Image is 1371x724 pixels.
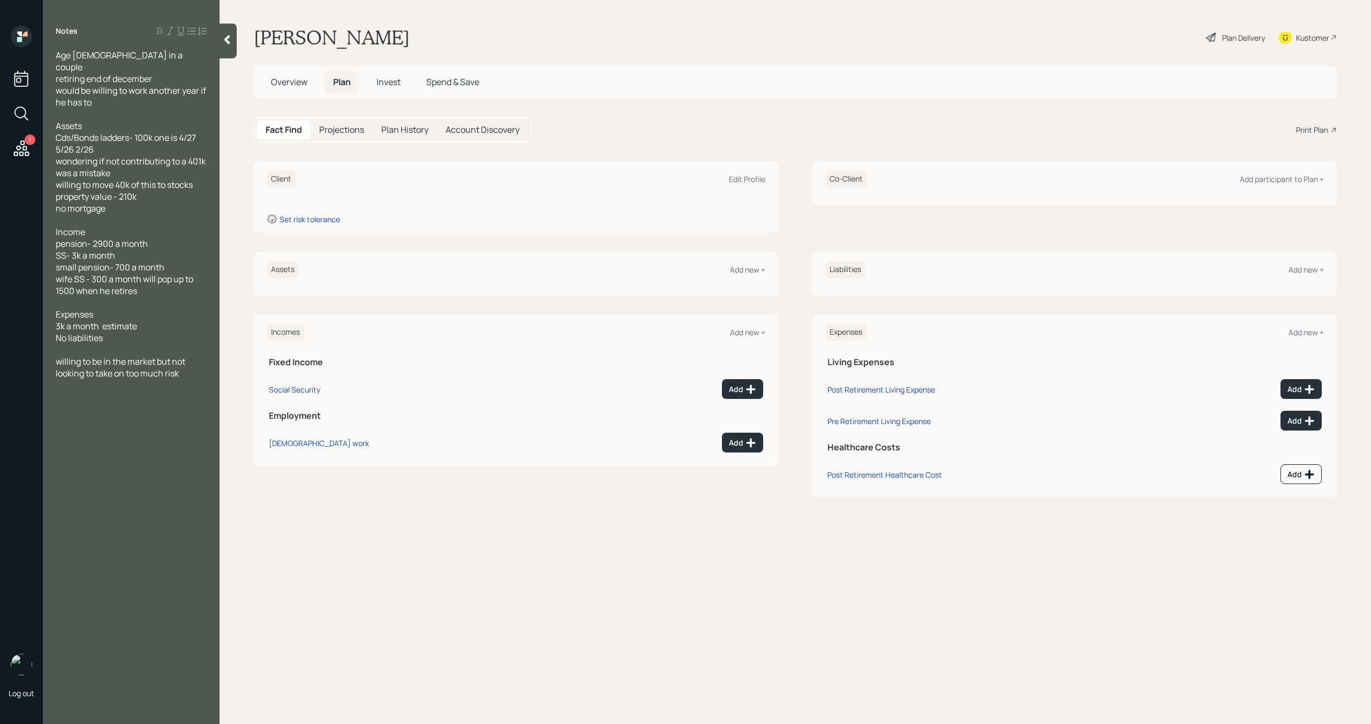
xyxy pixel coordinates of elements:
span: Spend & Save [426,76,479,88]
div: Post Retirement Healthcare Cost [827,470,942,480]
div: Add new + [730,265,765,275]
h5: Fixed Income [269,357,763,367]
h5: Healthcare Costs [827,442,1322,452]
span: Age [DEMOGRAPHIC_DATA] in a couple retiring end of december would be willing to work another year... [56,49,208,108]
div: Add [1287,384,1315,395]
div: Print Plan [1296,124,1328,135]
div: Add participant to Plan + [1240,174,1324,184]
h6: Incomes [267,323,304,341]
h5: Projections [319,125,364,135]
h6: Client [267,170,296,188]
div: Log out [9,688,34,698]
span: Income pension- 2900 a month SS- 3k a month small pension- 700 a month wife SS - 300 a month will... [56,226,195,297]
div: Pre Retirement Living Expense [827,416,931,426]
span: willing to be in the market but not looking to take on too much risk [56,356,187,379]
span: Plan [333,76,351,88]
div: 1 [25,134,35,145]
div: [DEMOGRAPHIC_DATA] work [269,438,369,448]
div: Plan Delivery [1222,32,1265,43]
button: Add [1280,411,1322,431]
div: Add new + [1289,327,1324,337]
span: Invest [376,76,401,88]
div: Add new + [1289,265,1324,275]
div: Add [729,438,756,448]
span: Overview [271,76,307,88]
div: Social Security [269,384,320,395]
div: Add new + [730,327,765,337]
h5: Living Expenses [827,357,1322,367]
div: Add [1287,416,1315,426]
h5: Employment [269,411,763,421]
span: Assets Cds/Bonds ladders- 100k one is 4/27 5/26 2/26 wondering if not contributing to a 401k was ... [56,120,207,214]
div: Post Retirement Living Expense [827,384,935,395]
img: michael-russo-headshot.png [11,654,32,675]
h6: Co-Client [825,170,867,188]
h6: Expenses [825,323,867,341]
div: Add [1287,469,1315,480]
span: Expenses 3k a month estimate No liabilities [56,308,137,344]
div: Kustomer [1296,32,1329,43]
button: Add [1280,464,1322,484]
h5: Plan History [381,125,428,135]
button: Add [722,379,763,399]
div: Set risk tolerance [280,214,340,224]
label: Notes [56,26,78,36]
button: Add [1280,379,1322,399]
div: Add [729,384,756,395]
button: Add [722,433,763,452]
h5: Fact Find [266,125,302,135]
h6: Assets [267,261,299,278]
h1: [PERSON_NAME] [254,26,410,49]
h6: Liabilities [825,261,865,278]
h5: Account Discovery [446,125,519,135]
div: Edit Profile [729,174,765,184]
